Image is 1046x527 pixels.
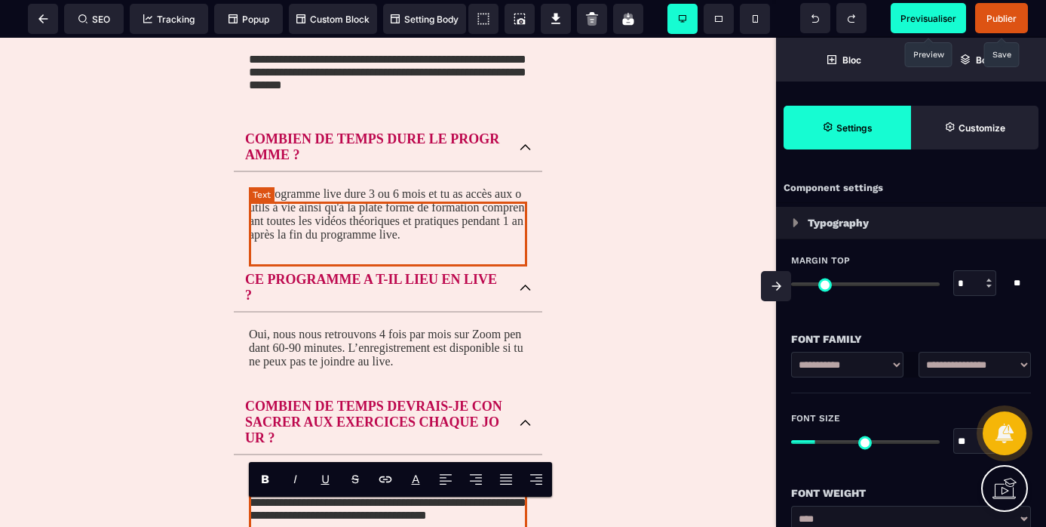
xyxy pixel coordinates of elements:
span: Align Justify [491,463,521,496]
i: I [293,472,297,486]
span: Link [370,463,400,496]
p: Le programme live dure 3 ou 6 mois et tu as accès aux outils à vie ainsi qu'à la plate forme de f... [249,149,527,204]
span: Screenshot [505,4,535,34]
u: U [321,472,330,486]
strong: Customize [959,122,1005,134]
p: Typography [808,214,869,232]
span: Setting Body [391,14,459,25]
div: Font Weight [791,484,1031,502]
span: Previsualiser [900,13,956,24]
span: Font Size [791,412,840,424]
span: Margin Top [791,254,850,267]
span: View components [468,4,498,34]
img: loading [793,218,799,227]
b: B [261,472,269,486]
p: COMBIEN DE TEMPS DURE LE PROGRAMME ? [245,94,505,125]
span: Italic [280,463,310,496]
label: Font color [412,472,420,486]
span: Open Style Manager [911,106,1038,149]
span: Settings [784,106,911,149]
div: Font Family [791,330,1031,348]
p: CE PROGRAMME A T-IL LIEU EN LIVE ? [245,234,505,266]
span: Open Layer Manager [911,38,1046,82]
s: S [351,472,359,486]
p: A [412,472,420,486]
div: Component settings [776,174,1046,203]
span: Align Left [431,463,461,496]
span: Popup [229,14,269,25]
strong: Settings [836,122,873,134]
p: Oui, nous nous retrouvons 4 fois par mois sur Zoom pendant 60-90 minutes. L’enregistrement est di... [249,290,527,331]
span: Bold [250,463,280,496]
strong: Bloc [842,54,861,66]
p: COMBIEN DE TEMPS DEVRAIS-JE CONSACRER AUX EXERCICES CHAQUE JOUR ? [245,361,505,408]
span: Tracking [143,14,195,25]
span: Custom Block [296,14,370,25]
span: Strike-through [340,463,370,496]
span: Open Blocks [776,38,911,82]
span: Publier [986,13,1017,24]
strong: Body [976,54,998,66]
span: SEO [78,14,110,25]
span: Align Center [461,463,491,496]
span: Preview [891,3,966,33]
span: Underline [310,463,340,496]
span: Align Right [521,463,551,496]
